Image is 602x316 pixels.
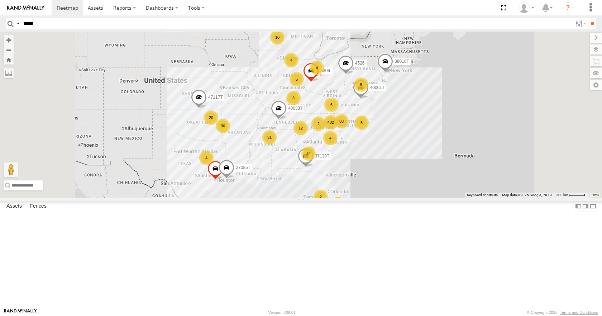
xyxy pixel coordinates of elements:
button: Zoom Home [4,55,14,65]
div: 34 [301,146,316,161]
button: Zoom in [4,35,14,45]
label: Dock Summary Table to the Left [575,201,582,212]
div: 2 [314,190,328,204]
span: Map data ©2025 Google, INEGI [502,193,552,197]
div: 36 [216,119,230,133]
div: 6 [324,98,339,112]
div: © Copyright 2025 - [527,310,598,315]
label: Measure [4,68,14,78]
span: 37085T [236,165,250,170]
button: Map Scale: 200 km per 44 pixels [554,193,588,198]
div: 5 [290,72,304,86]
div: 3 [286,91,301,105]
label: Assets [3,202,25,212]
div: 402 [324,115,338,129]
div: 10 [270,30,285,44]
button: Drag Pegman onto the map to open Street View [4,162,18,177]
label: Search Filter Options [573,18,588,29]
div: 4 [284,53,298,67]
div: 5 [354,115,369,130]
label: Map Settings [590,80,602,90]
span: 4526 [355,61,365,66]
span: 40061T [370,85,385,90]
img: rand-logo.svg [7,5,44,10]
div: 4 [323,131,338,145]
label: Fences [26,202,50,212]
a: Terms (opens in new tab) [591,193,599,196]
label: Search Query [15,18,21,29]
button: Zoom out [4,45,14,55]
span: 47117T [208,95,223,100]
div: 31 [262,130,277,145]
div: 88 [334,114,349,128]
div: 4 [310,61,324,75]
div: 5 [354,77,368,92]
span: 40033T [288,106,303,111]
span: 5306 [320,69,330,74]
a: Visit our Website [4,309,37,316]
label: Hide Summary Table [589,201,597,212]
span: 38018T [395,59,409,64]
i: ? [562,2,574,14]
div: 4 [199,151,214,165]
button: Keyboard shortcuts [467,193,498,198]
div: 2 [311,117,326,131]
div: 20 [204,110,218,125]
div: Version: 308.01 [268,310,296,315]
span: 37139T [315,154,330,159]
span: 200 km [556,193,568,197]
div: Summer Walker [516,3,537,13]
div: 12 [293,121,308,135]
a: Terms and Conditions [560,310,598,315]
label: Dock Summary Table to the Right [582,201,589,212]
